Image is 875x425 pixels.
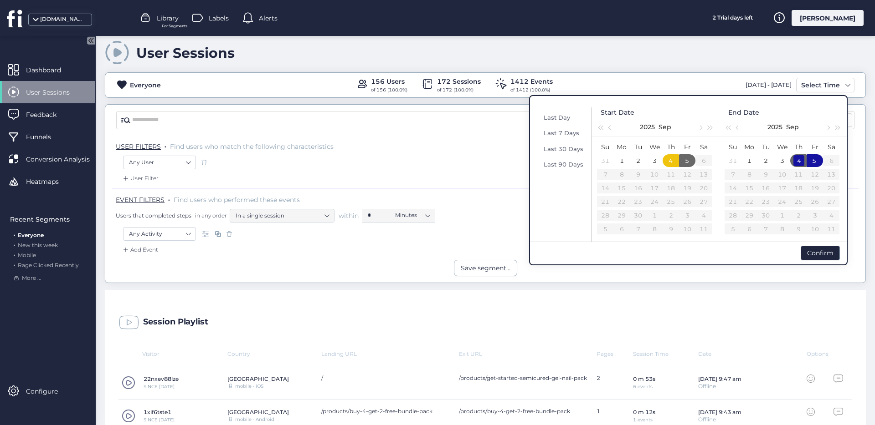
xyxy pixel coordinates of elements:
th: Fri [679,140,695,154]
button: Last year (Control + left) [595,118,605,136]
div: 2 [633,155,643,166]
div: 2 [597,374,633,391]
button: Next month (PageDown) [823,118,833,136]
div: mobile · Android [235,417,274,422]
span: Everyone [18,232,44,238]
div: 0 m 53s [633,375,655,382]
span: Dashboard [26,65,75,75]
div: 1 [597,408,633,424]
div: Session Playlist [143,318,208,327]
div: Visitor [118,350,227,357]
span: within [339,211,359,220]
nz-select-item: Minutes [395,208,430,222]
th: Sun [597,140,613,154]
button: 2025 [767,118,782,136]
span: Find users who performed these events [174,196,300,204]
div: Save segment... [461,263,510,273]
div: 2 [760,155,771,166]
div: SINCE [DATE] [144,418,175,422]
div: 31 [600,155,611,166]
div: Session Time [633,350,698,357]
div: of 1412 (100.0%) [510,86,553,94]
td: 2025-09-01 [741,154,757,167]
button: Last year (Control + left) [723,118,733,136]
div: Landing URL [321,350,459,357]
div: 1xif6tste1 [144,409,175,415]
span: . [14,240,15,248]
span: Library [157,13,179,23]
span: . [14,260,15,268]
span: EVENT FILTERS [116,196,165,204]
div: 2 Trial days left [698,10,767,26]
td: 2025-09-05 [807,154,823,167]
span: . [165,141,166,150]
td: 2025-09-03 [646,154,663,167]
div: [DATE] 9:43 am [698,409,741,415]
div: 4 [665,155,676,166]
div: [DATE] - [DATE] [743,78,794,92]
th: Sun [725,140,741,154]
span: User Sessions [26,87,83,97]
span: End Date [728,107,759,117]
div: SINCE [DATE] [144,385,179,389]
button: Next month (PageDown) [695,118,705,136]
span: Labels [209,13,229,23]
button: 2025 [640,118,655,136]
div: 5 [809,155,820,166]
div: of 172 (100.0%) [437,86,481,94]
div: Date [698,350,807,357]
th: Thu [663,140,679,154]
td: 2025-09-03 [774,154,790,167]
div: 156 Users [371,76,407,86]
div: mobile · iOS [235,384,263,389]
div: Pages [597,350,633,357]
td: 2025-09-04 [663,154,679,167]
div: 0 m 12s [633,409,655,415]
div: [GEOGRAPHIC_DATA] [227,375,289,382]
span: Last 7 Days [544,129,579,137]
span: Last 30 Days [544,145,583,152]
div: 3 [777,155,787,166]
div: 6 events [633,385,655,389]
nz-select-item: Any Activity [129,227,190,241]
th: Sat [695,140,712,154]
span: Alerts [259,13,278,23]
div: 1 [616,155,627,166]
div: /products/buy-4-get-2-free-bundle-pack [459,408,587,415]
span: . [168,194,170,203]
div: 1 [744,155,755,166]
div: [GEOGRAPHIC_DATA] [227,409,289,415]
button: Previous month (PageUp) [733,118,743,136]
th: Thu [790,140,807,154]
div: Add Event [121,245,158,254]
span: Find users who match the following characteristics [170,142,334,151]
td: 2025-09-01 [613,154,630,167]
button: Sep [659,118,671,136]
div: Offline [698,417,741,422]
div: Recent Segments [10,214,90,224]
div: 22nxev88lze [144,375,179,382]
th: Tue [757,140,774,154]
div: Country [227,350,322,357]
span: . [14,250,15,258]
span: Users that completed steps [116,212,191,219]
th: Tue [630,140,646,154]
span: Last 90 Days [544,161,583,168]
span: For Segments [162,23,187,29]
div: of 156 (100.0%) [371,86,407,94]
span: Rage Clicked Recently [18,262,79,268]
button: Next year (Control + right) [833,118,843,136]
span: USER FILTERS [116,142,161,151]
button: Previous month (PageUp) [605,118,615,136]
span: Last Day [544,114,570,121]
td: 2025-08-31 [597,154,613,167]
span: Heatmaps [26,177,72,187]
div: 172 Sessions [437,76,481,86]
th: Wed [646,140,663,154]
div: 5 [682,155,693,166]
span: Funnels [26,132,65,142]
td: 2025-09-02 [757,154,774,167]
th: Mon [613,140,630,154]
div: Offline [698,384,741,389]
span: Configure [26,386,72,396]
